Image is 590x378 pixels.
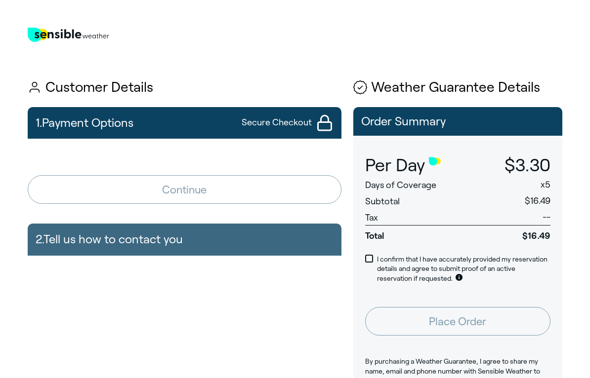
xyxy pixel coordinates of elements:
p: Order Summary [361,115,554,128]
span: $3.30 [505,155,550,175]
span: $16.49 [525,196,550,206]
button: 1.Payment OptionsSecure Checkout [28,107,341,139]
span: Per Day [365,155,425,175]
span: $16.49 [479,225,550,242]
button: Continue [28,175,341,204]
span: x 5 [541,180,550,189]
h2: 1. Payment Options [36,111,133,135]
span: Secure Checkout [242,116,312,129]
span: Total [365,225,479,242]
span: Tax [365,213,378,223]
span: Subtotal [365,196,400,206]
h1: Customer Details [28,80,341,95]
p: I confirm that I have accurately provided my reservation details and agree to submit proof of an ... [377,255,550,284]
button: Place Order [365,307,550,336]
h1: Weather Guarantee Details [353,80,562,95]
span: -- [543,212,550,222]
span: Days of Coverage [365,180,436,190]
